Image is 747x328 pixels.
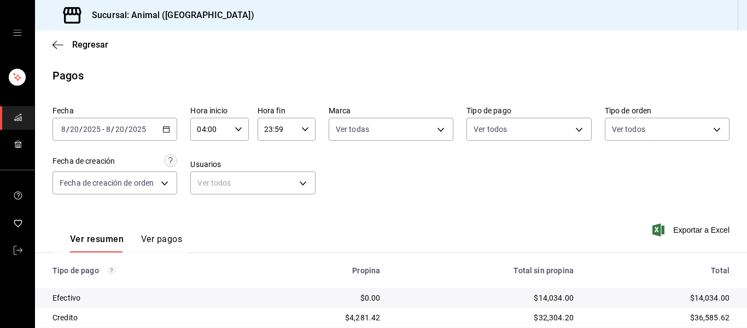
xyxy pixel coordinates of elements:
[336,124,369,135] span: Ver todas
[52,67,84,84] div: Pagos
[79,125,83,134] span: /
[70,234,182,252] div: navigation tabs
[106,125,111,134] input: --
[266,266,381,275] div: Propina
[398,266,574,275] div: Total sin propina
[52,39,108,50] button: Regresar
[83,9,254,22] h3: Sucursal: Animal ([GEOGRAPHIC_DATA])
[190,107,248,114] label: Hora inicio
[266,312,381,323] div: $4,281.42
[83,125,101,134] input: ----
[605,107,730,114] label: Tipo de orden
[474,124,507,135] span: Ver todos
[141,234,182,252] button: Ver pagos
[655,223,730,237] button: Exportar a Excel
[612,124,645,135] span: Ver todos
[61,125,66,134] input: --
[52,292,249,303] div: Efectivo
[69,125,79,134] input: --
[190,171,315,194] div: Ver todos
[52,312,249,323] div: Credito
[70,234,124,252] button: Ver resumen
[125,125,128,134] span: /
[115,125,125,134] input: --
[190,160,315,168] label: Usuarios
[52,266,249,275] div: Tipo de pago
[52,156,115,167] div: Fecha de creación
[398,312,574,323] div: $32,304.20
[72,39,108,50] span: Regresar
[591,266,730,275] div: Total
[60,177,154,188] span: Fecha de creación de orden
[398,292,574,303] div: $14,034.00
[591,292,730,303] div: $14,034.00
[266,292,381,303] div: $0.00
[13,28,22,37] button: open drawer
[128,125,147,134] input: ----
[52,107,177,114] label: Fecha
[329,107,453,114] label: Marca
[591,312,730,323] div: $36,585.62
[111,125,114,134] span: /
[108,267,115,274] svg: Los pagos realizados con Pay y otras terminales son montos brutos.
[102,125,104,134] span: -
[258,107,316,114] label: Hora fin
[66,125,69,134] span: /
[466,107,591,114] label: Tipo de pago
